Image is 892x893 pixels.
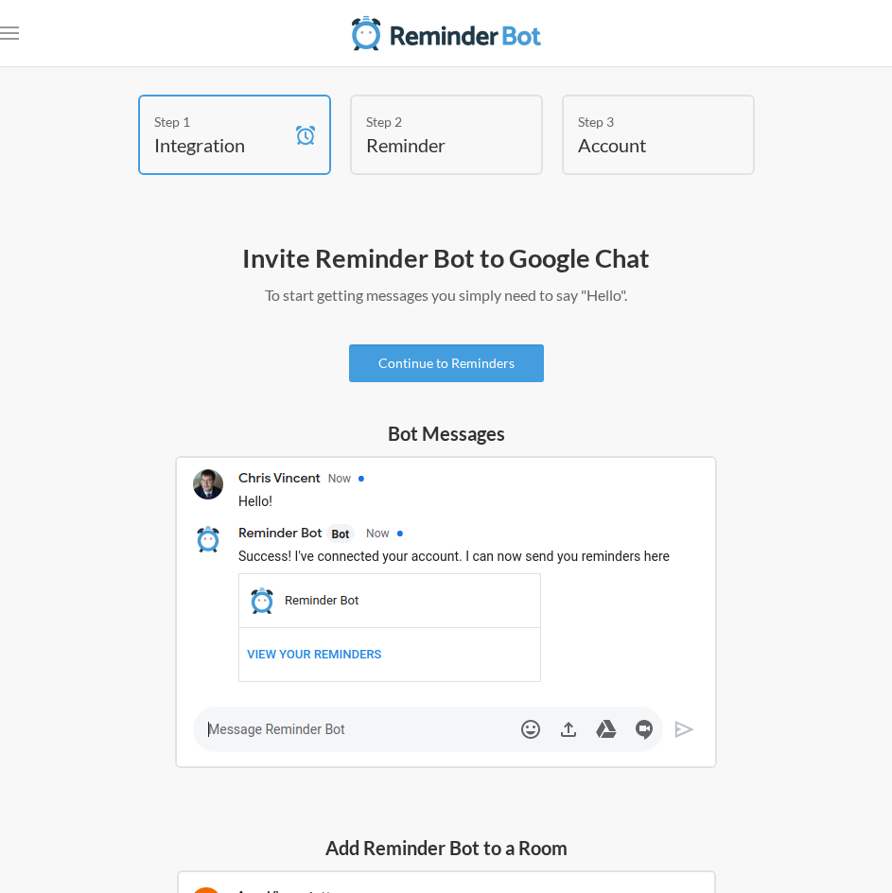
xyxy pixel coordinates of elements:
[47,241,845,274] h2: Invite Reminder Bot to Google Chat
[349,344,544,382] a: Continue to Reminders
[47,420,845,446] h5: Bot Messages
[578,131,710,158] h4: Account
[47,284,845,306] p: To start getting messages you simply need to say "Hello".
[154,112,287,131] div: Step 1
[366,131,498,158] h4: Reminder
[578,112,710,131] div: Step 3
[352,14,541,52] img: Reminder Bot
[154,131,287,158] h4: Integration
[366,112,498,131] div: Step 2
[47,834,845,861] h5: Add Reminder Bot to a Room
